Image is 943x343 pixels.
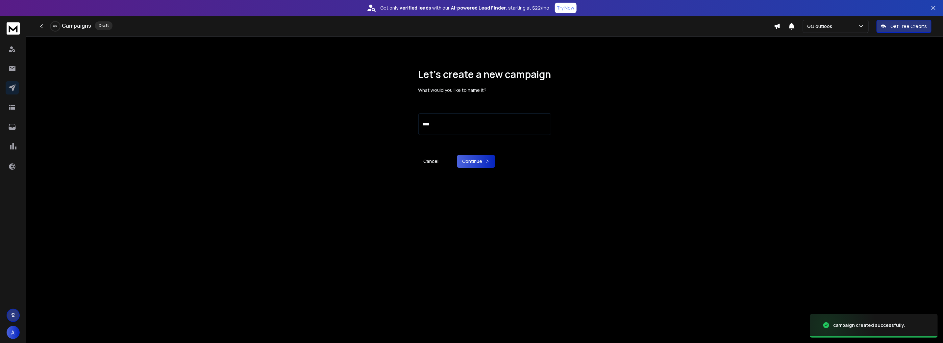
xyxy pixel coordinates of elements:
h1: Campaigns [62,22,91,30]
p: Get Free Credits [890,23,927,30]
p: GG outlook [807,23,835,30]
p: Get only with our starting at $22/mo [381,5,550,11]
img: logo [7,22,20,35]
h1: Let’s create a new campaign [418,68,551,80]
button: A [7,326,20,339]
p: Try Now [557,5,575,11]
a: Cancel [418,155,444,168]
strong: verified leads [400,5,431,11]
button: Continue [457,155,495,168]
div: Draft [95,21,112,30]
div: campaign created successfully. [833,322,905,329]
button: Try Now [555,3,577,13]
button: Get Free Credits [877,20,931,33]
strong: AI-powered Lead Finder, [451,5,507,11]
p: 0 % [54,24,57,28]
p: What would you like to name it? [418,87,551,93]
